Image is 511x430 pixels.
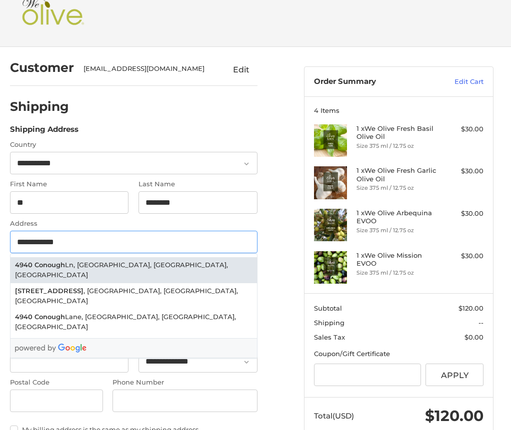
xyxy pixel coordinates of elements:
label: First Name [10,179,129,189]
div: Coupon/Gift Certificate [314,349,483,359]
h3: Order Summary [314,77,429,87]
div: $30.00 [441,166,483,176]
span: Subtotal [314,304,342,312]
strong: Conough [34,260,65,270]
input: Gift Certificate or Coupon Code [314,364,420,386]
button: Open LiveChat chat widget [115,13,127,25]
li: Size 375 ml / 12.75 oz [356,184,438,192]
div: [EMAIL_ADDRESS][DOMAIN_NAME] [83,64,206,74]
span: Sales Tax [314,333,345,341]
strong: 4940 Conough [15,312,65,322]
button: Apply [425,364,483,386]
li: Size 375 ml / 12.75 oz [356,269,438,277]
strong: 4940 [15,260,32,270]
a: Edit Cart [429,77,483,87]
span: $0.00 [464,333,483,341]
button: Edit [225,61,257,77]
span: $120.00 [425,407,483,425]
li: Ln, [GEOGRAPHIC_DATA], [GEOGRAPHIC_DATA], [GEOGRAPHIC_DATA] [10,257,257,283]
div: $30.00 [441,251,483,261]
label: Last Name [138,179,257,189]
h4: 1 x We Olive Fresh Garlic Olive Oil [356,166,438,183]
h2: Customer [10,60,74,75]
strong: [STREET_ADDRESS] [15,286,83,296]
h4: 1 x We Olive Mission EVOO [356,251,438,268]
label: Country [10,140,257,150]
legend: Shipping Address [10,124,78,140]
span: Total (USD) [314,411,354,421]
span: -- [478,319,483,327]
label: Phone Number [112,378,257,388]
p: We're away right now. Please check back later! [14,15,113,23]
label: Address [10,219,257,229]
li: Lane, [GEOGRAPHIC_DATA], [GEOGRAPHIC_DATA], [GEOGRAPHIC_DATA] [10,309,257,335]
li: , [GEOGRAPHIC_DATA], [GEOGRAPHIC_DATA], [GEOGRAPHIC_DATA] [10,283,257,309]
label: Postal Code [10,378,103,388]
h4: 1 x We Olive Fresh Basil Olive Oil [356,124,438,141]
span: $120.00 [458,304,483,312]
h2: Shipping [10,99,69,114]
li: Size 375 ml / 12.75 oz [356,142,438,150]
h4: 1 x We Olive Arbequina EVOO [356,209,438,225]
div: $30.00 [441,209,483,219]
span: Shipping [314,319,344,327]
div: $30.00 [441,124,483,134]
h3: 4 Items [314,106,483,114]
li: Size 375 ml / 12.75 oz [356,226,438,235]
